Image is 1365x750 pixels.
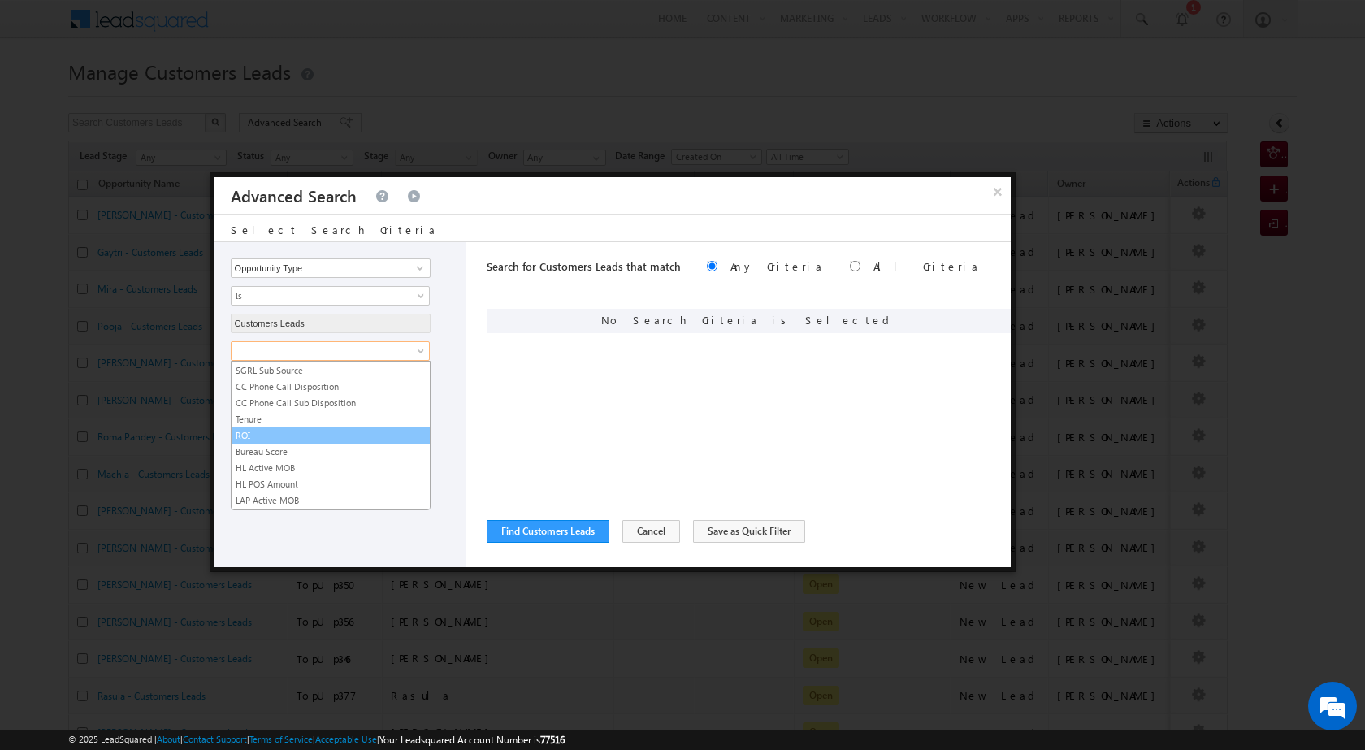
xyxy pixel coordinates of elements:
[231,177,357,214] h3: Advanced Search
[249,734,313,744] a: Terms of Service
[28,85,68,106] img: d_60004797649_company_0_60004797649
[183,734,247,744] a: Contact Support
[232,444,430,459] a: Bureau Score
[231,258,431,278] input: Type to Search
[231,314,431,333] input: Type to Search
[232,363,430,378] a: SGRL Sub Source
[68,732,565,748] span: © 2025 LeadSquared | | | | |
[622,520,680,543] button: Cancel
[985,177,1011,206] button: ×
[730,259,824,273] label: Any Criteria
[232,428,430,443] a: ROI
[232,412,430,427] a: Tenure
[232,477,430,492] a: HL POS Amount
[21,150,297,487] textarea: Type your message and hit 'Enter'
[379,734,565,746] span: Your Leadsquared Account Number is
[232,509,430,524] a: LAP POS Amount
[232,288,408,303] span: Is
[693,520,805,543] button: Save as Quick Filter
[487,309,1011,333] div: No Search Criteria is Selected
[315,734,377,744] a: Acceptable Use
[231,223,437,236] span: Select Search Criteria
[232,379,430,394] a: CC Phone Call Disposition
[540,734,565,746] span: 77516
[232,396,430,410] a: CC Phone Call Sub Disposition
[231,286,430,306] a: Is
[221,501,295,522] em: Start Chat
[408,260,428,276] a: Show All Items
[232,493,430,508] a: LAP Active MOB
[232,461,430,475] a: HL Active MOB
[84,85,273,106] div: Chat with us now
[873,259,980,273] label: All Criteria
[266,8,305,47] div: Minimize live chat window
[487,520,609,543] button: Find Customers Leads
[487,259,681,273] span: Search for Customers Leads that match
[157,734,180,744] a: About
